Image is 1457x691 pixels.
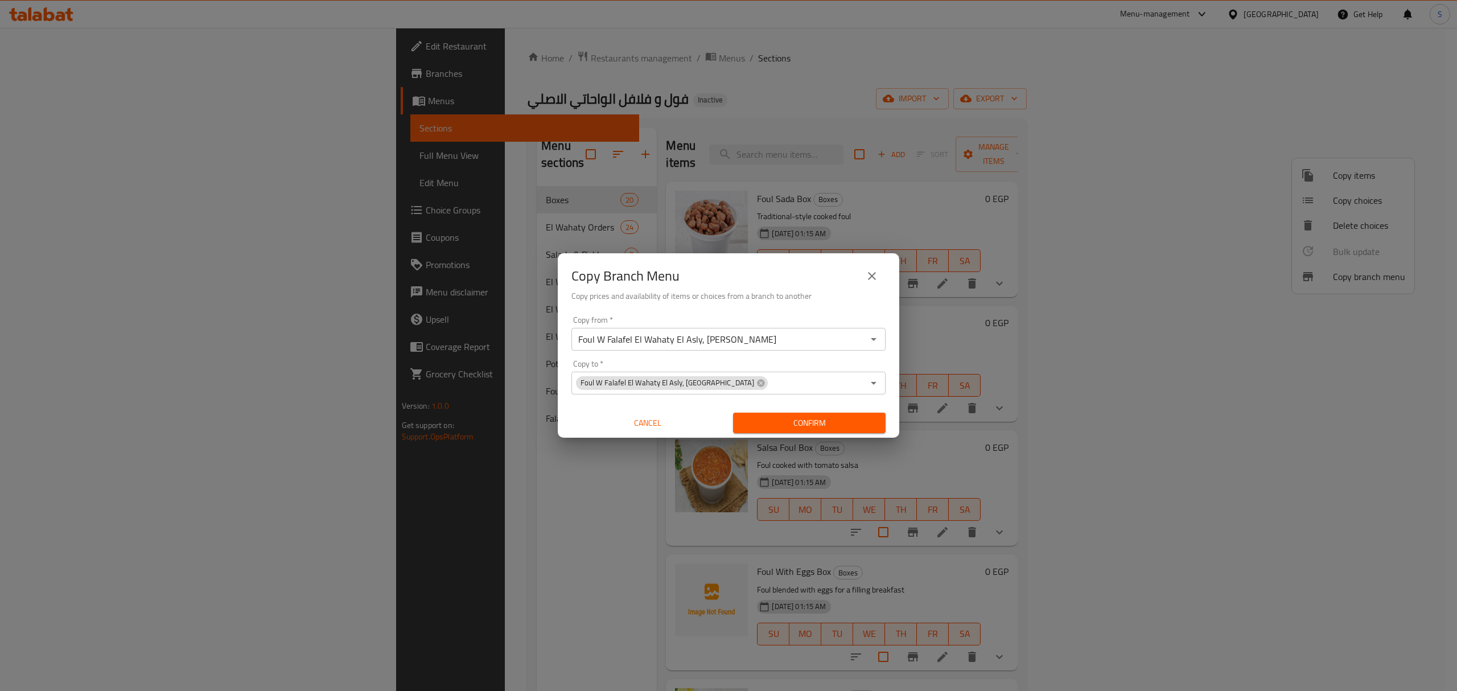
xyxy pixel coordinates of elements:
button: close [858,262,886,290]
span: Foul W Falafel El Wahaty El Asly, [GEOGRAPHIC_DATA] [576,377,759,388]
button: Open [866,375,882,391]
span: Confirm [742,416,876,430]
button: Confirm [733,413,886,434]
span: Cancel [576,416,719,430]
div: Foul W Falafel El Wahaty El Asly, [GEOGRAPHIC_DATA] [576,376,768,390]
h2: Copy Branch Menu [571,267,680,285]
button: Open [866,331,882,347]
h6: Copy prices and availability of items or choices from a branch to another [571,290,886,302]
button: Cancel [571,413,724,434]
